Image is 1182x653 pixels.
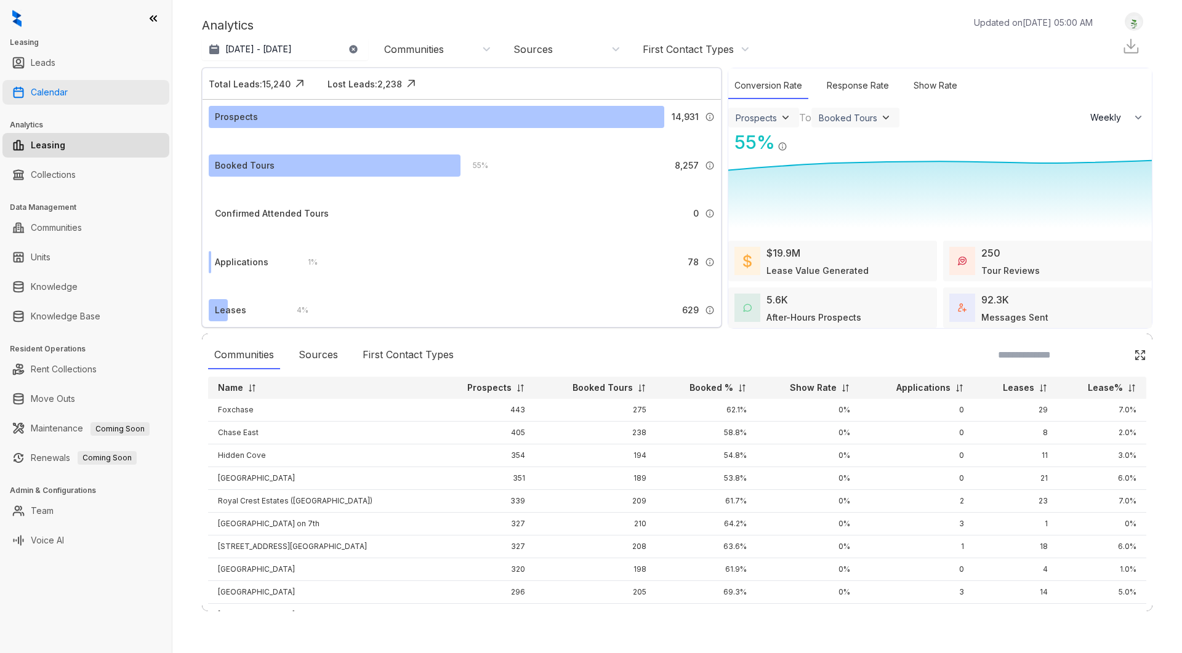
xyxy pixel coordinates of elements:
[656,422,756,444] td: 58.8%
[757,513,861,535] td: 0%
[1088,382,1123,394] p: Lease%
[10,119,172,130] h3: Analytics
[284,303,308,317] div: 4 %
[1058,444,1146,467] td: 3.0%
[215,110,258,124] div: Prospects
[656,490,756,513] td: 61.7%
[637,383,646,393] img: sorting
[766,311,861,324] div: After-Hours Prospects
[705,209,715,218] img: Info
[208,581,434,604] td: [GEOGRAPHIC_DATA]
[573,382,633,394] p: Booked Tours
[434,558,535,581] td: 320
[2,357,169,382] li: Rent Collections
[208,341,280,369] div: Communities
[434,513,535,535] td: 327
[208,513,434,535] td: [GEOGRAPHIC_DATA] on 7th
[860,558,973,581] td: 0
[672,110,699,124] span: 14,931
[535,513,656,535] td: 210
[757,490,861,513] td: 0%
[10,485,172,496] h3: Admin & Configurations
[860,604,973,627] td: 0
[974,535,1058,558] td: 18
[31,499,54,523] a: Team
[2,387,169,411] li: Move Outs
[974,490,1058,513] td: 23
[1058,399,1146,422] td: 7.0%
[860,581,973,604] td: 3
[705,161,715,170] img: Info
[208,467,434,490] td: [GEOGRAPHIC_DATA]
[682,303,699,317] span: 629
[218,382,243,394] p: Name
[2,528,169,553] li: Voice AI
[974,513,1058,535] td: 1
[757,558,861,581] td: 0%
[675,159,699,172] span: 8,257
[90,422,150,436] span: Coming Soon
[757,399,861,422] td: 0%
[208,422,434,444] td: Chase East
[31,446,137,470] a: RenewalsComing Soon
[535,490,656,513] td: 209
[689,382,733,394] p: Booked %
[2,133,169,158] li: Leasing
[2,215,169,240] li: Communities
[384,42,444,56] div: Communities
[208,490,434,513] td: Royal Crest Estates ([GEOGRAPHIC_DATA])
[643,42,734,56] div: First Contact Types
[743,254,752,268] img: LeaseValue
[656,535,756,558] td: 63.6%
[705,112,715,122] img: Info
[656,444,756,467] td: 54.8%
[31,162,76,187] a: Collections
[693,207,699,220] span: 0
[955,383,964,393] img: sorting
[209,78,291,90] div: Total Leads: 15,240
[981,292,1009,307] div: 92.3K
[434,535,535,558] td: 327
[787,130,806,149] img: Click Icon
[215,255,268,269] div: Applications
[1058,604,1146,627] td: 1.0%
[2,50,169,75] li: Leads
[819,113,877,123] div: Booked Tours
[656,513,756,535] td: 64.2%
[880,111,892,124] img: ViewFilterArrow
[974,467,1058,490] td: 21
[10,37,172,48] h3: Leasing
[974,16,1093,29] p: Updated on [DATE] 05:00 AM
[434,467,535,490] td: 351
[208,535,434,558] td: [STREET_ADDRESS][GEOGRAPHIC_DATA]
[1039,383,1048,393] img: sorting
[434,604,535,627] td: 297
[1127,383,1136,393] img: sorting
[215,303,246,317] div: Leases
[535,467,656,490] td: 189
[516,383,525,393] img: sorting
[78,451,137,465] span: Coming Soon
[860,399,973,422] td: 0
[757,535,861,558] td: 0%
[535,558,656,581] td: 198
[434,444,535,467] td: 354
[766,246,800,260] div: $19.9M
[1108,350,1119,360] img: SearchIcon
[656,558,756,581] td: 61.9%
[434,422,535,444] td: 405
[292,341,344,369] div: Sources
[757,444,861,467] td: 0%
[860,490,973,513] td: 2
[1083,106,1152,129] button: Weekly
[434,581,535,604] td: 296
[402,74,420,93] img: Click Icon
[2,162,169,187] li: Collections
[208,399,434,422] td: Foxchase
[757,422,861,444] td: 0%
[958,303,967,312] img: TotalFum
[535,581,656,604] td: 205
[356,341,460,369] div: First Contact Types
[757,467,861,490] td: 0%
[208,558,434,581] td: [GEOGRAPHIC_DATA]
